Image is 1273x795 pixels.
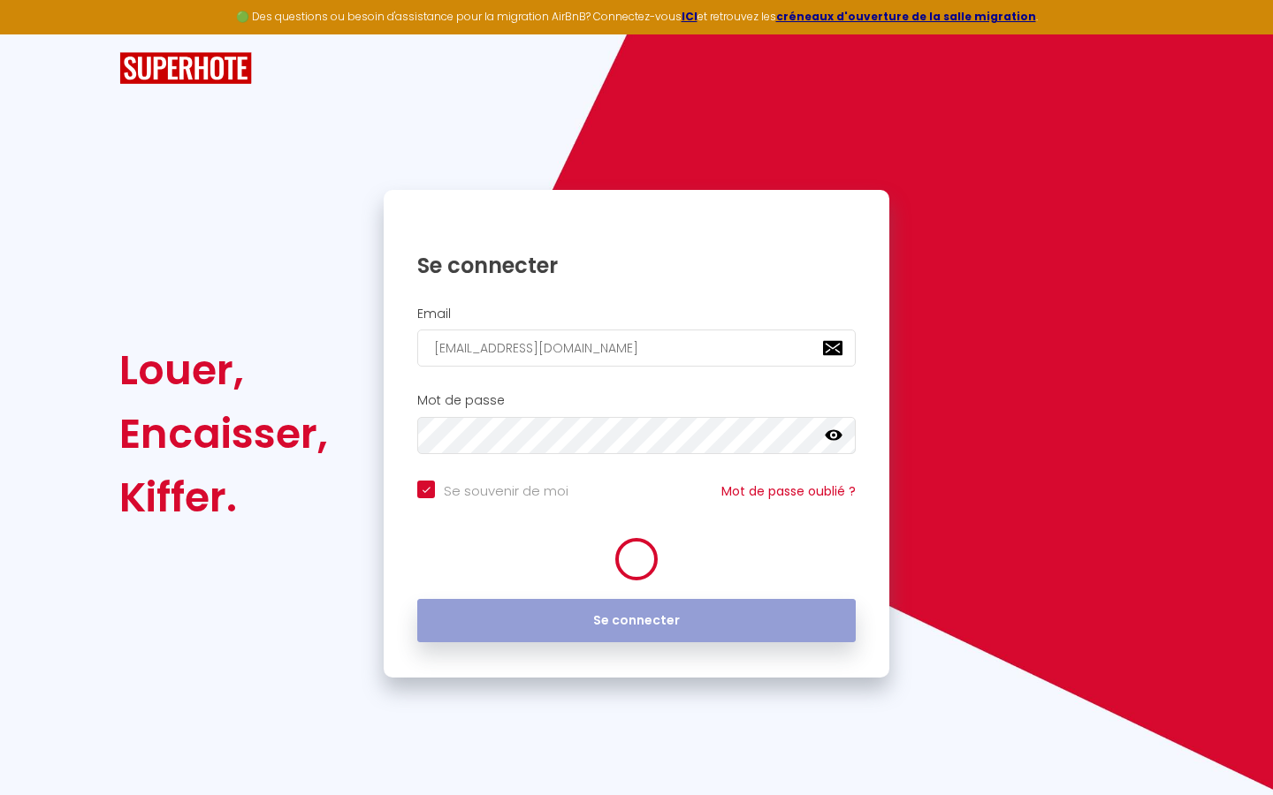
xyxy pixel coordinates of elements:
div: Encaisser, [119,402,328,466]
h1: Se connecter [417,252,856,279]
h2: Email [417,307,856,322]
h2: Mot de passe [417,393,856,408]
a: ICI [682,9,697,24]
button: Ouvrir le widget de chat LiveChat [14,7,67,60]
img: SuperHote logo [119,52,252,85]
a: créneaux d'ouverture de la salle migration [776,9,1036,24]
div: Louer, [119,338,328,402]
button: Se connecter [417,599,856,643]
div: Kiffer. [119,466,328,529]
input: Ton Email [417,329,856,367]
a: Mot de passe oublié ? [721,482,856,500]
